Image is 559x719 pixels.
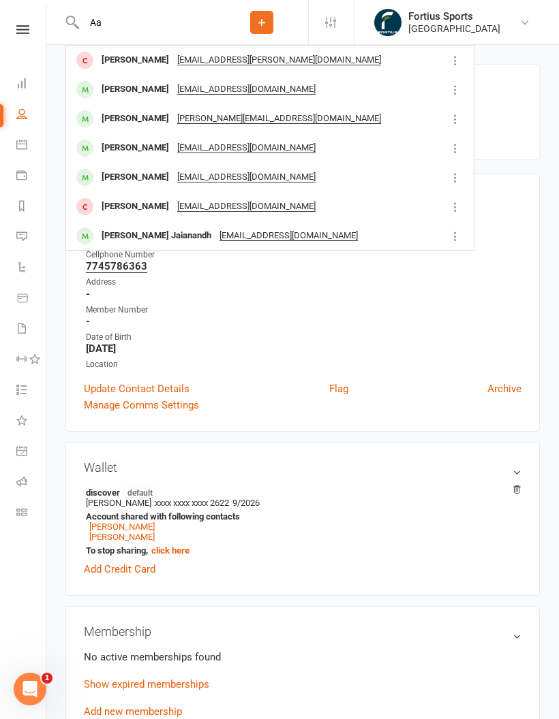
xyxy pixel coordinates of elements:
a: Calendar [16,131,47,161]
strong: Account shared with following contacts [86,511,515,522]
iframe: Intercom live chat [14,673,46,705]
a: What's New [16,406,47,437]
div: [PERSON_NAME] [97,50,173,70]
span: xxxx xxxx xxxx 2622 [155,498,229,508]
div: Date of Birth [86,331,522,344]
h3: Wallet [84,460,522,475]
p: No active memberships found [84,649,522,665]
a: Show expired memberships [84,678,209,690]
a: Payments [16,161,47,192]
a: Update Contact Details [84,381,190,397]
h3: Membership [84,624,522,639]
a: People [16,100,47,131]
li: [PERSON_NAME] [84,485,522,558]
a: Roll call kiosk mode [16,468,47,498]
span: 9/2026 [232,498,260,508]
input: Search... [80,13,215,32]
div: Location [86,358,522,371]
a: Add new membership [84,705,182,718]
div: Address [86,276,522,289]
a: General attendance kiosk mode [16,437,47,468]
div: [PERSON_NAME] [97,138,173,158]
a: Reports [16,192,47,223]
a: [PERSON_NAME] [89,532,155,542]
strong: discover [86,487,515,498]
div: [PERSON_NAME] [97,167,173,187]
strong: To stop sharing, [86,545,515,556]
a: Class kiosk mode [16,498,47,529]
span: 1 [42,673,52,684]
strong: [DATE] [86,342,522,355]
div: Fortius Sports [408,10,500,22]
a: Dashboard [16,69,47,100]
a: Flag [329,381,348,397]
a: [PERSON_NAME] [89,522,155,532]
a: Add Credit Card [84,561,155,577]
div: Cellphone Number [86,249,522,261]
img: thumb_image1743802567.png [374,9,402,36]
div: [PERSON_NAME] [97,109,173,129]
a: Archive [487,381,522,397]
div: Member Number [86,304,522,317]
div: [PERSON_NAME] Jaianandh [97,226,215,246]
a: click here [151,545,190,556]
strong: - [86,288,522,300]
a: Manage Comms Settings [84,397,199,413]
div: [GEOGRAPHIC_DATA] [408,22,500,35]
a: Product Sales [16,284,47,315]
div: [PERSON_NAME] [97,197,173,217]
div: [PERSON_NAME] [97,80,173,99]
strong: - [86,315,522,327]
span: default [123,487,157,498]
